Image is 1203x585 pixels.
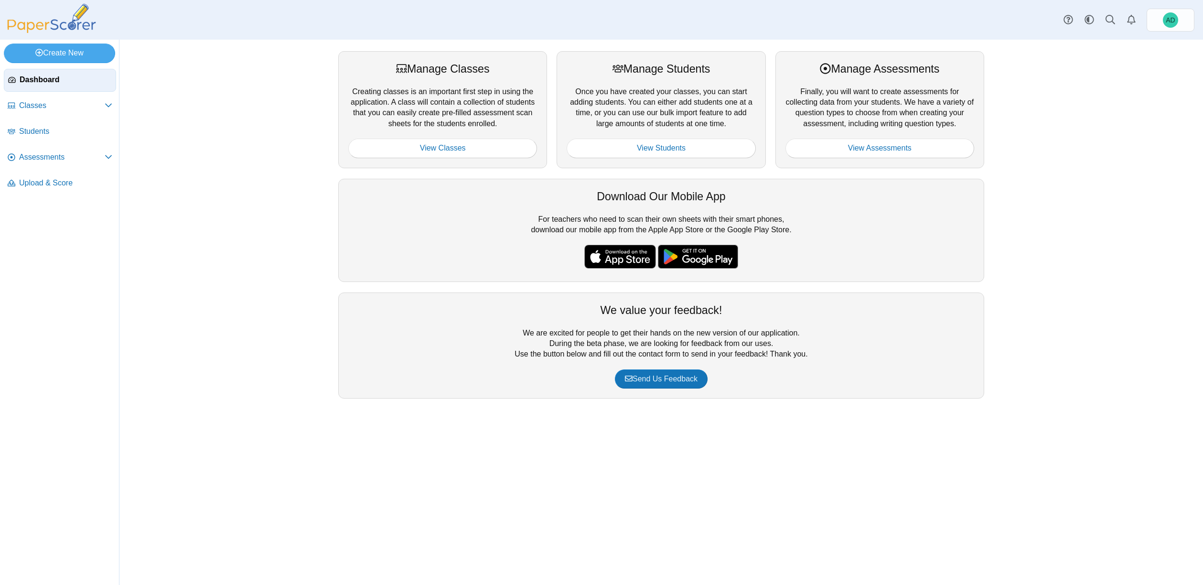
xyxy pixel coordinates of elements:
a: View Classes [348,139,537,158]
div: For teachers who need to scan their own sheets with their smart phones, download our mobile app f... [338,179,984,282]
div: Manage Assessments [785,61,974,76]
a: Upload & Score [4,172,116,195]
div: We are excited for people to get their hands on the new version of our application. During the be... [338,292,984,399]
span: Andrew Doust [1163,12,1178,28]
span: Send Us Feedback [625,375,698,383]
a: Assessments [4,146,116,169]
div: Download Our Mobile App [348,189,974,204]
span: Andrew Doust [1166,17,1175,23]
div: Manage Classes [348,61,537,76]
a: Andrew Doust [1147,9,1194,32]
a: Classes [4,95,116,118]
a: Alerts [1121,10,1142,31]
span: Classes [19,100,105,111]
a: Send Us Feedback [615,369,708,389]
img: apple-store-badge.svg [584,245,656,269]
div: Once you have created your classes, you can start adding students. You can either add students on... [557,51,765,168]
span: Students [19,126,112,137]
a: Students [4,120,116,143]
a: View Students [567,139,755,158]
a: Dashboard [4,69,116,92]
div: Creating classes is an important first step in using the application. A class will contain a coll... [338,51,547,168]
span: Assessments [19,152,105,162]
a: Create New [4,43,115,63]
div: Manage Students [567,61,755,76]
div: We value your feedback! [348,303,974,318]
a: PaperScorer [4,26,99,34]
span: Upload & Score [19,178,112,188]
a: View Assessments [785,139,974,158]
img: PaperScorer [4,4,99,33]
span: Dashboard [20,75,112,85]
div: Finally, you will want to create assessments for collecting data from your students. We have a va... [775,51,984,168]
img: google-play-badge.png [658,245,738,269]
